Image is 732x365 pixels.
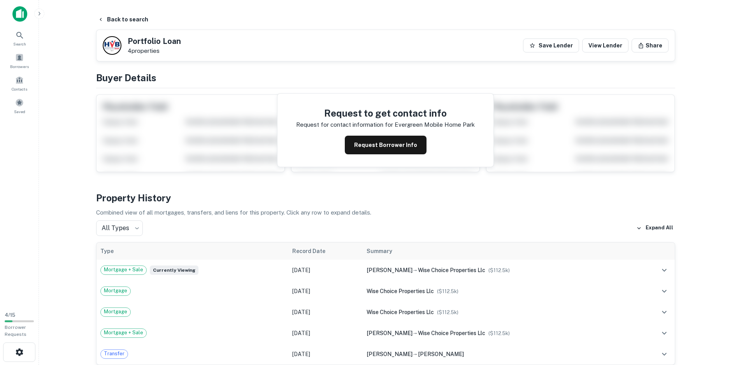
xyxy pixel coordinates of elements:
[488,330,510,336] span: ($ 112.5k )
[582,38,628,52] a: View Lender
[658,306,671,319] button: expand row
[418,351,464,357] span: [PERSON_NAME]
[5,312,15,318] span: 4 / 15
[488,267,510,273] span: ($ 112.5k )
[634,222,675,234] button: Expand All
[288,344,363,365] td: [DATE]
[296,120,393,129] p: Request for contact information for
[101,350,128,358] span: Transfer
[288,260,363,281] td: [DATE]
[2,28,37,49] a: Search
[345,136,427,154] button: Request Borrower Info
[96,191,675,205] h4: Property History
[523,38,579,52] button: Save Lender
[296,106,475,120] h4: Request to get contact info
[363,243,637,260] th: Summary
[418,267,485,273] span: wise choice properties llc
[437,288,458,294] span: ($ 112.5k )
[693,278,732,315] iframe: Chat Widget
[96,208,675,217] p: Combined view of all mortgages, transfers, and liens for this property. Click any row to expand d...
[367,288,434,294] span: wise choice properties llc
[101,308,130,316] span: Mortgage
[128,47,181,54] p: 4 properties
[367,267,413,273] span: [PERSON_NAME]
[367,350,633,358] div: →
[10,63,29,70] span: Borrowers
[658,264,671,277] button: expand row
[96,220,143,236] div: All Types
[395,120,475,129] p: evergreen mobile home park
[2,95,37,116] a: Saved
[288,302,363,323] td: [DATE]
[2,50,37,71] a: Borrowers
[367,351,413,357] span: [PERSON_NAME]
[5,325,26,337] span: Borrower Requests
[658,285,671,298] button: expand row
[101,287,130,295] span: Mortgage
[95,12,151,26] button: Back to search
[288,243,363,260] th: Record Date
[658,327,671,340] button: expand row
[12,86,27,92] span: Contacts
[150,265,198,275] span: Currently viewing
[367,309,434,315] span: wise choice properties llc
[367,330,413,336] span: [PERSON_NAME]
[101,266,146,274] span: Mortgage + Sale
[367,329,633,337] div: →
[2,73,37,94] a: Contacts
[658,348,671,361] button: expand row
[97,243,289,260] th: Type
[12,6,27,22] img: capitalize-icon.png
[437,309,458,315] span: ($ 112.5k )
[418,330,485,336] span: wise choice properties llc
[367,266,633,274] div: →
[13,41,26,47] span: Search
[96,71,675,85] h4: Buyer Details
[14,108,25,115] span: Saved
[128,37,181,45] h5: Portfolio Loan
[101,329,146,337] span: Mortgage + Sale
[288,281,363,302] td: [DATE]
[632,38,669,52] button: Share
[288,323,363,344] td: [DATE]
